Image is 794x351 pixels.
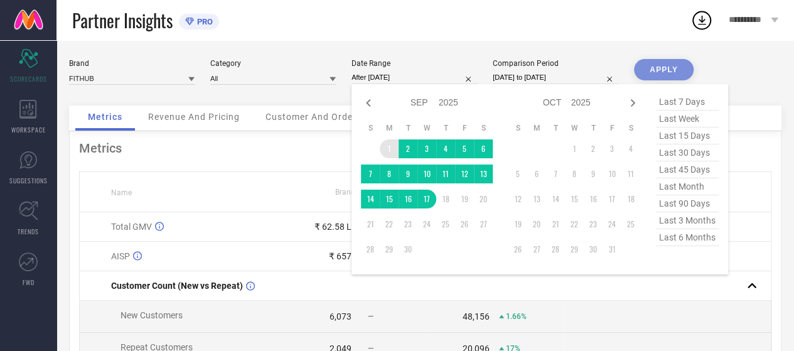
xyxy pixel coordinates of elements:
span: last week [656,111,719,127]
td: Tue Oct 14 2025 [546,190,565,208]
td: Mon Sep 01 2025 [380,139,399,158]
td: Wed Sep 03 2025 [417,139,436,158]
span: SUGGESTIONS [9,176,48,185]
div: Comparison Period [493,59,618,68]
span: last 15 days [656,127,719,144]
th: Tuesday [399,123,417,133]
span: PRO [194,17,213,26]
td: Thu Oct 09 2025 [584,165,603,183]
td: Sat Sep 27 2025 [474,215,493,234]
td: Mon Sep 15 2025 [380,190,399,208]
span: TRENDS [18,227,39,236]
td: Wed Oct 22 2025 [565,215,584,234]
th: Sunday [361,123,380,133]
span: Total GMV [111,222,152,232]
td: Mon Sep 22 2025 [380,215,399,234]
td: Tue Sep 09 2025 [399,165,417,183]
input: Select date range [351,71,477,84]
th: Thursday [436,123,455,133]
td: Thu Sep 25 2025 [436,215,455,234]
th: Wednesday [417,123,436,133]
td: Tue Oct 07 2025 [546,165,565,183]
th: Friday [455,123,474,133]
span: 1.66% [506,312,527,321]
td: Thu Sep 11 2025 [436,165,455,183]
span: — [368,312,373,321]
td: Thu Oct 30 2025 [584,240,603,259]
td: Sun Sep 07 2025 [361,165,380,183]
span: last 90 days [656,195,719,212]
span: last month [656,178,719,195]
div: ₹ 657 [329,251,351,261]
span: Metrics [88,112,122,122]
span: New Customers [121,310,183,320]
td: Tue Sep 16 2025 [399,190,417,208]
span: AISP [111,251,130,261]
td: Fri Sep 19 2025 [455,190,474,208]
span: last 45 days [656,161,719,178]
span: Revenue And Pricing [148,112,240,122]
td: Sat Oct 25 2025 [621,215,640,234]
span: Partner Insights [72,8,173,33]
td: Mon Oct 13 2025 [527,190,546,208]
td: Fri Sep 12 2025 [455,165,474,183]
th: Thursday [584,123,603,133]
td: Fri Sep 26 2025 [455,215,474,234]
th: Tuesday [546,123,565,133]
div: Open download list [690,9,713,31]
td: Sun Sep 28 2025 [361,240,380,259]
td: Fri Oct 03 2025 [603,139,621,158]
td: Mon Oct 27 2025 [527,240,546,259]
th: Friday [603,123,621,133]
div: Date Range [351,59,477,68]
td: Wed Oct 29 2025 [565,240,584,259]
td: Tue Oct 21 2025 [546,215,565,234]
td: Wed Sep 17 2025 [417,190,436,208]
td: Sat Sep 06 2025 [474,139,493,158]
td: Tue Sep 23 2025 [399,215,417,234]
td: Mon Sep 08 2025 [380,165,399,183]
span: SCORECARDS [10,74,47,84]
span: FWD [23,278,35,287]
td: Sat Oct 04 2025 [621,139,640,158]
td: Fri Oct 17 2025 [603,190,621,208]
td: Fri Oct 24 2025 [603,215,621,234]
td: Thu Oct 16 2025 [584,190,603,208]
div: Previous month [361,95,376,111]
th: Saturday [621,123,640,133]
td: Tue Oct 28 2025 [546,240,565,259]
td: Sun Sep 21 2025 [361,215,380,234]
span: Customer Count (New vs Repeat) [111,281,243,291]
span: WORKSPACE [11,125,46,134]
th: Wednesday [565,123,584,133]
td: Sun Oct 19 2025 [508,215,527,234]
td: Tue Sep 02 2025 [399,139,417,158]
td: Sun Oct 12 2025 [508,190,527,208]
td: Thu Sep 18 2025 [436,190,455,208]
div: Category [210,59,336,68]
td: Wed Oct 01 2025 [565,139,584,158]
span: last 30 days [656,144,719,161]
span: Customer And Orders [266,112,362,122]
th: Saturday [474,123,493,133]
td: Mon Oct 20 2025 [527,215,546,234]
td: Fri Oct 31 2025 [603,240,621,259]
td: Sun Oct 26 2025 [508,240,527,259]
td: Thu Oct 23 2025 [584,215,603,234]
span: Brand Value [335,188,377,197]
td: Fri Sep 05 2025 [455,139,474,158]
td: Sat Sep 13 2025 [474,165,493,183]
div: ₹ 62.58 L [314,222,351,232]
div: Metrics [79,141,771,156]
td: Sun Sep 14 2025 [361,190,380,208]
span: last 7 days [656,94,719,111]
span: last 3 months [656,212,719,229]
td: Wed Oct 08 2025 [565,165,584,183]
td: Thu Sep 04 2025 [436,139,455,158]
td: Mon Oct 06 2025 [527,165,546,183]
td: Tue Sep 30 2025 [399,240,417,259]
div: Brand [69,59,195,68]
td: Sat Oct 11 2025 [621,165,640,183]
span: Name [111,188,132,197]
span: last 6 months [656,229,719,246]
